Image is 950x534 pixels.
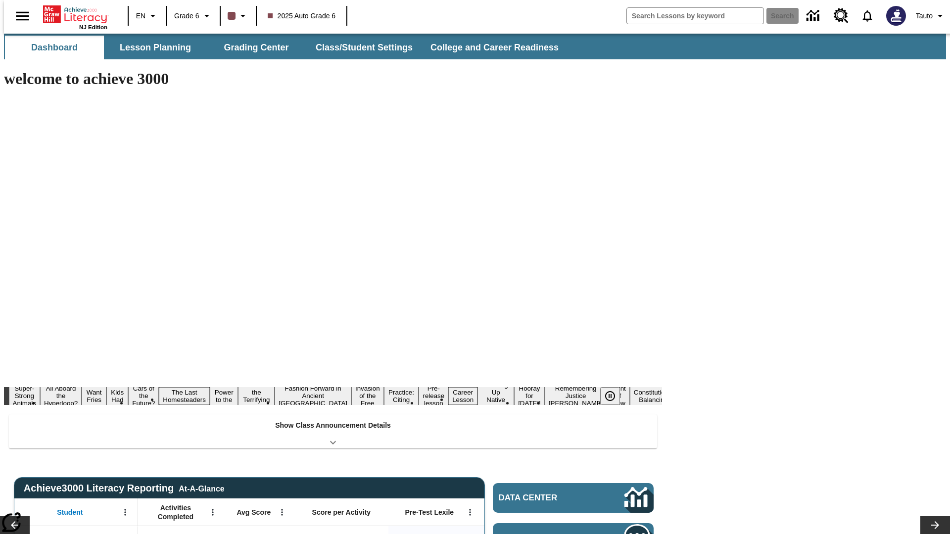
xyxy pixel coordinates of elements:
button: Select a new avatar [880,3,912,29]
span: Tauto [916,11,933,21]
button: Slide 15 Hooray for Constitution Day! [514,383,545,408]
a: Home [43,4,107,24]
span: Grade 6 [174,11,199,21]
span: Data Center [499,493,591,503]
span: Achieve3000 Literacy Reporting [24,483,225,494]
button: Slide 16 Remembering Justice O'Connor [545,383,607,408]
button: Open Menu [205,505,220,520]
button: Slide 8 Attack of the Terrifying Tomatoes [238,380,275,412]
button: Slide 2 All Aboard the Hyperloop? [40,383,82,408]
a: Data Center [801,2,828,30]
p: Show Class Announcement Details [275,420,391,431]
h1: welcome to achieve 3000 [4,70,662,88]
button: Class/Student Settings [308,36,421,59]
span: Pre-Test Lexile [405,508,454,517]
button: Dashboard [5,36,104,59]
button: College and Career Readiness [423,36,567,59]
a: Notifications [855,3,880,29]
button: Slide 5 Cars of the Future? [128,383,159,408]
input: search field [627,8,763,24]
button: Slide 1 Super-Strong Animals [9,383,40,408]
button: Slide 18 The Constitution's Balancing Act [630,380,677,412]
button: Open Menu [118,505,133,520]
button: Profile/Settings [912,7,950,25]
span: 2025 Auto Grade 6 [268,11,336,21]
span: Student [57,508,83,517]
span: NJ Edition [79,24,107,30]
button: Slide 13 Career Lesson [448,387,477,405]
div: Home [43,3,107,30]
button: Slide 6 The Last Homesteaders [159,387,210,405]
button: Slide 9 Fashion Forward in Ancient Rome [275,383,351,408]
button: Open side menu [8,1,37,31]
button: Grading Center [207,36,306,59]
button: Slide 7 Solar Power to the People [210,380,238,412]
button: Open Menu [275,505,289,520]
div: SubNavbar [4,34,946,59]
button: Slide 10 The Invasion of the Free CD [351,376,384,416]
div: Pause [600,387,630,405]
button: Slide 11 Mixed Practice: Citing Evidence [384,380,419,412]
button: Slide 4 Dirty Jobs Kids Had To Do [106,372,128,420]
button: Lesson carousel, Next [920,516,950,534]
button: Language: EN, Select a language [132,7,163,25]
button: Class color is dark brown. Change class color [224,7,253,25]
button: Slide 14 Cooking Up Native Traditions [477,380,514,412]
div: SubNavbar [4,36,568,59]
span: EN [136,11,145,21]
div: Show Class Announcement Details [9,414,657,448]
button: Open Menu [463,505,477,520]
span: Avg Score [237,508,271,517]
button: Slide 3 Do You Want Fries With That? [82,372,106,420]
span: Score per Activity [312,508,371,517]
span: Activities Completed [143,503,208,521]
button: Lesson Planning [106,36,205,59]
button: Grade: Grade 6, Select a grade [170,7,217,25]
button: Slide 12 Pre-release lesson [419,383,448,408]
div: At-A-Glance [179,483,224,493]
a: Data Center [493,483,654,513]
button: Pause [600,387,620,405]
img: Avatar [886,6,906,26]
a: Resource Center, Will open in new tab [828,2,855,29]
